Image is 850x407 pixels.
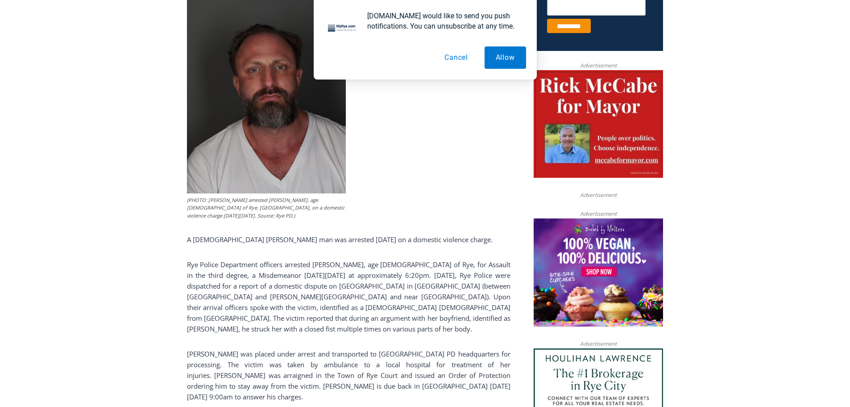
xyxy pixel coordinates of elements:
[215,87,432,111] a: Intern @ [DOMAIN_NAME]
[187,234,510,245] p: A [DEMOGRAPHIC_DATA] [PERSON_NAME] man was arrested [DATE] on a domestic violence charge.
[534,70,663,178] img: McCabe for Mayor
[324,11,360,46] img: notification icon
[187,196,346,220] figcaption: (PHOTO: [PERSON_NAME] arrested [PERSON_NAME], age [DEMOGRAPHIC_DATA] of Rye, [GEOGRAPHIC_DATA], o...
[233,89,414,109] span: Intern @ [DOMAIN_NAME]
[187,259,510,334] p: Rye Police Department officers arrested [PERSON_NAME], age [DEMOGRAPHIC_DATA] of Rye, for Assault...
[485,46,526,69] button: Allow
[433,46,479,69] button: Cancel
[571,210,626,218] span: Advertisement
[225,0,422,87] div: Apply Now <> summer and RHS senior internships available
[534,218,663,327] img: Baked by Melissa
[571,191,626,199] span: Advertisement
[571,340,626,348] span: Advertisement
[187,348,510,402] p: [PERSON_NAME] was placed under arrest and transported to [GEOGRAPHIC_DATA] PD headquarters for pr...
[360,11,526,31] div: [DOMAIN_NAME] would like to send you push notifications. You can unsubscribe at any time.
